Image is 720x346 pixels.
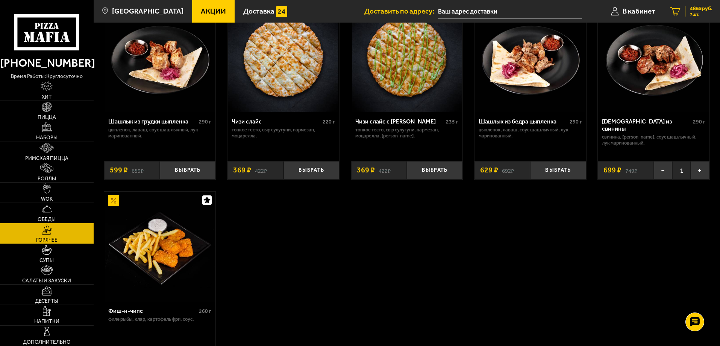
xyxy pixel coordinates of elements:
[690,6,712,11] span: 4865 руб.
[479,118,568,125] div: Шашлык из бедра цыпленка
[475,2,585,112] img: Шашлык из бедра цыпленка
[108,118,197,125] div: Шашлык из грудки цыпленка
[570,119,582,125] span: 290 г
[42,95,52,100] span: Хит
[355,118,444,125] div: Чизи слайс с [PERSON_NAME]
[232,118,321,125] div: Чизи слайс
[232,127,335,139] p: тонкое тесто, сыр сулугуни, пармезан, моцарелла.
[160,161,215,180] button: Выбрать
[201,8,226,15] span: Акции
[530,161,586,180] button: Выбрать
[105,192,215,302] img: Фиш-н-чипс
[199,119,211,125] span: 290 г
[41,197,53,202] span: WOK
[672,161,691,180] span: 1
[693,119,705,125] span: 290 г
[108,195,119,206] img: Акционный
[480,166,498,174] span: 629 ₽
[357,166,375,174] span: 369 ₽
[36,135,58,140] span: Наборы
[654,161,672,180] button: −
[598,2,709,112] a: АкционныйШашлык из свинины
[108,316,212,322] p: филе рыбы, кляр, картофель фри, соус.
[108,127,212,139] p: цыпленок, лаваш, соус шашлычный, лук маринованный.
[104,2,216,112] a: АкционныйШашлык из грудки цыпленка
[474,2,586,112] a: АкционныйШашлык из бедра цыпленка
[625,166,637,174] s: 749 ₽
[407,161,462,180] button: Выбрать
[104,192,216,302] a: АкционныйФиш-н-чипс
[283,161,339,180] button: Выбрать
[35,299,58,304] span: Десерты
[38,176,56,181] span: Роллы
[446,119,458,125] span: 235 г
[199,308,211,314] span: 260 г
[438,5,582,18] span: улица Турку, 23к3
[623,8,655,15] span: В кабинет
[108,307,197,314] div: Фиш-н-чипс
[479,127,582,139] p: цыпленок, лаваш, соус шашлычный, лук маринованный.
[36,238,58,243] span: Горячее
[228,2,338,112] img: Чизи слайс
[690,12,712,17] span: 7 шт.
[243,8,274,15] span: Доставка
[602,118,691,132] div: [DEMOGRAPHIC_DATA] из свинины
[364,8,438,15] span: Доставить по адресу:
[502,166,514,174] s: 692 ₽
[379,166,391,174] s: 422 ₽
[110,166,128,174] span: 599 ₽
[255,166,267,174] s: 422 ₽
[105,2,215,112] img: Шашлык из грудки цыпленка
[602,134,705,146] p: свинина, [PERSON_NAME], соус шашлычный, лук маринованный.
[351,2,463,112] a: АкционныйЧизи слайс с соусом Ранч
[23,340,71,345] span: Дополнительно
[39,258,54,263] span: Супы
[25,156,68,161] span: Римская пицца
[355,127,459,139] p: тонкое тесто, сыр сулугуни, пармезан, моцарелла, [PERSON_NAME].
[352,2,462,112] img: Чизи слайс с соусом Ранч
[599,2,709,112] img: Шашлык из свинины
[323,119,335,125] span: 220 г
[233,166,251,174] span: 369 ₽
[112,8,183,15] span: [GEOGRAPHIC_DATA]
[34,319,59,324] span: Напитки
[603,166,621,174] span: 699 ₽
[132,166,144,174] s: 659 ₽
[691,161,709,180] button: +
[227,2,339,112] a: АкционныйЧизи слайс
[38,217,56,222] span: Обеды
[22,278,71,284] span: Салаты и закуски
[438,5,582,18] input: Ваш адрес доставки
[276,6,287,17] img: 15daf4d41897b9f0e9f617042186c801.svg
[38,115,56,120] span: Пицца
